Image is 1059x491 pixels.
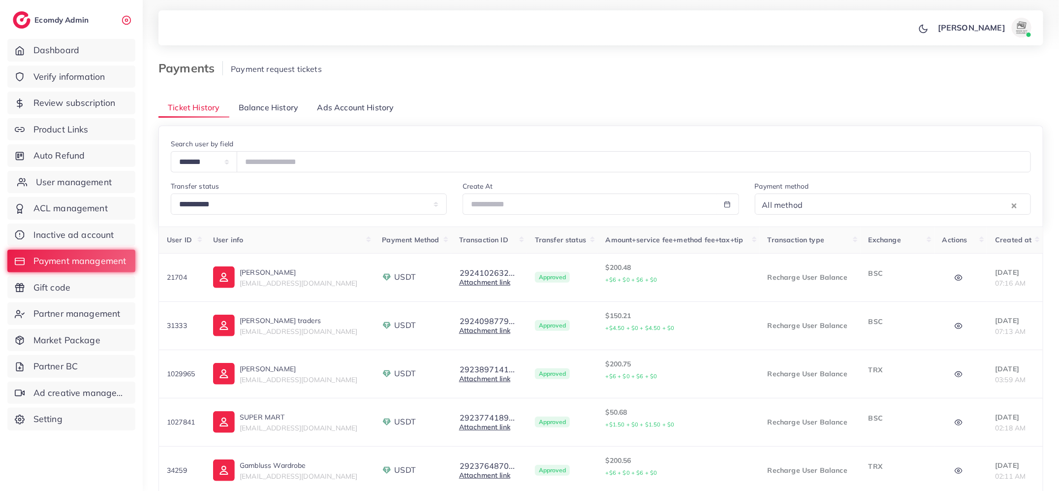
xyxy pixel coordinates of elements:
[7,276,135,299] a: Gift code
[7,197,135,220] a: ACL management
[33,202,108,215] span: ACL management
[869,364,927,376] p: TRX
[606,310,752,334] p: $150.21
[7,39,135,62] a: Dashboard
[995,279,1026,288] span: 07:16 AM
[394,368,416,379] span: USDT
[168,102,219,113] span: Ticket History
[34,15,91,25] h2: Ecomdy Admin
[171,139,233,149] label: Search user by field
[606,358,752,382] p: $200.75
[606,469,657,476] small: +$6 + $0 + $6 + $0
[933,18,1035,37] a: [PERSON_NAME]avatar
[213,411,235,433] img: ic-user-info.36bf1079.svg
[606,276,657,283] small: +$6 + $0 + $6 + $0
[171,181,219,191] label: Transfer status
[7,302,135,325] a: Partner management
[459,423,510,431] a: Attachment link
[869,267,927,279] p: BSC
[995,375,1026,384] span: 03:59 AM
[231,64,322,74] span: Payment request tickets
[755,194,1031,215] div: Search for option
[7,408,135,430] a: Setting
[535,465,570,476] span: Approved
[240,375,357,384] span: [EMAIL_ADDRESS][DOMAIN_NAME]
[869,316,927,327] p: BSC
[768,416,853,428] p: Recharge User Balance
[33,97,116,109] span: Review subscription
[382,465,392,475] img: payment
[240,279,357,288] span: [EMAIL_ADDRESS][DOMAIN_NAME]
[869,412,927,424] p: BSC
[768,368,853,380] p: Recharge User Balance
[768,235,825,244] span: Transaction type
[7,250,135,272] a: Payment management
[7,171,135,194] a: User management
[606,235,744,244] span: Amount+service fee+method fee+tax+tip
[1012,18,1031,37] img: avatar
[33,413,62,426] span: Setting
[995,315,1035,327] p: [DATE]
[167,235,192,244] span: User ID
[606,325,675,331] small: +$4.50 + $0 + $4.50 + $0
[33,307,121,320] span: Partner management
[606,262,752,286] p: $200.48
[459,235,508,244] span: Transaction ID
[942,235,967,244] span: Actions
[535,235,586,244] span: Transfer status
[535,368,570,379] span: Approved
[33,387,128,399] span: Ad creative management
[382,369,392,379] img: payment
[459,326,510,335] a: Attachment link
[995,424,1026,432] span: 02:18 AM
[394,271,416,283] span: USDT
[13,11,31,29] img: logo
[33,334,100,347] span: Market Package
[760,198,805,213] span: All method
[240,266,357,278] p: [PERSON_NAME]
[7,224,135,246] a: Inactive ad account
[382,272,392,282] img: payment
[995,411,1035,423] p: [DATE]
[459,278,510,287] a: Attachment link
[768,320,853,331] p: Recharge User Balance
[167,464,197,476] p: 34259
[36,176,112,189] span: User management
[239,102,298,113] span: Balance History
[869,460,927,472] p: TRX
[33,70,105,83] span: Verify information
[240,411,357,423] p: SUPER MART
[382,417,392,427] img: payment
[7,355,135,378] a: Partner BC
[1012,199,1017,211] button: Clear Selected
[213,363,235,385] img: ic-user-info.36bf1079.svg
[33,44,79,57] span: Dashboard
[33,281,70,294] span: Gift code
[459,374,510,383] a: Attachment link
[33,360,78,373] span: Partner BC
[240,363,357,375] p: [PERSON_NAME]
[535,320,570,331] span: Approved
[167,416,197,428] p: 1027841
[606,455,752,479] p: $200.56
[13,11,91,29] a: logoEcomdy Admin
[240,424,357,432] span: [EMAIL_ADDRESS][DOMAIN_NAME]
[167,320,197,331] p: 31333
[7,382,135,404] a: Ad creative management
[459,471,510,480] a: Attachment link
[459,461,515,470] button: 2923764870...
[463,181,493,191] label: Create At
[317,102,394,113] span: Ads Account History
[7,92,135,114] a: Review subscription
[459,413,515,422] button: 2923774189...
[158,61,223,75] h3: Payments
[213,459,235,481] img: ic-user-info.36bf1079.svg
[382,235,439,244] span: Payment Method
[459,268,515,277] button: 2924102632...
[33,123,89,136] span: Product Links
[33,229,114,241] span: Inactive ad account
[167,368,197,380] p: 1029965
[606,406,752,430] p: $50.68
[606,421,675,428] small: +$1.50 + $0 + $1.50 + $0
[995,363,1035,375] p: [DATE]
